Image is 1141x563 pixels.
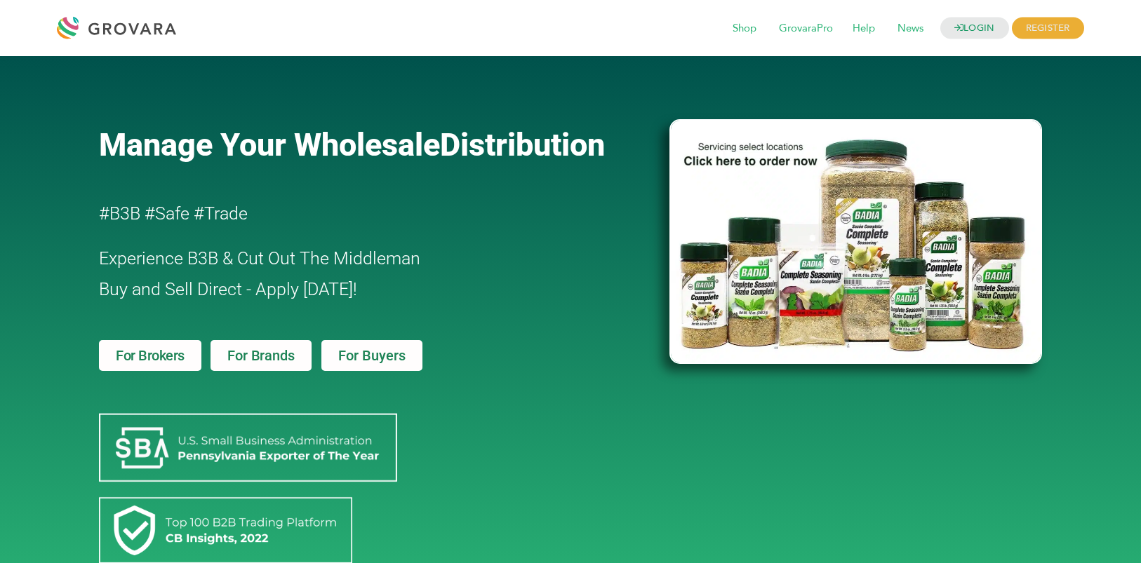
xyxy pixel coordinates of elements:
span: For Buyers [338,348,406,362]
span: Help [843,15,885,42]
span: Distribution [440,126,605,163]
span: Manage Your Wholesale [99,126,440,163]
span: GrovaraPro [769,15,843,42]
a: Manage Your WholesaleDistribution [99,126,646,163]
span: Buy and Sell Direct - Apply [DATE]! [99,279,357,299]
a: LOGIN [940,18,1009,39]
span: REGISTER [1012,18,1084,39]
a: For Brands [211,340,311,371]
span: Experience B3B & Cut Out The Middleman [99,248,420,269]
span: News [888,15,933,42]
a: Help [843,21,885,36]
span: For Brokers [116,348,185,362]
h2: #B3B #Safe #Trade [99,198,589,229]
a: For Buyers [321,340,422,371]
a: For Brokers [99,340,201,371]
a: GrovaraPro [769,21,843,36]
span: For Brands [227,348,294,362]
a: Shop [723,21,766,36]
span: Shop [723,15,766,42]
a: News [888,21,933,36]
